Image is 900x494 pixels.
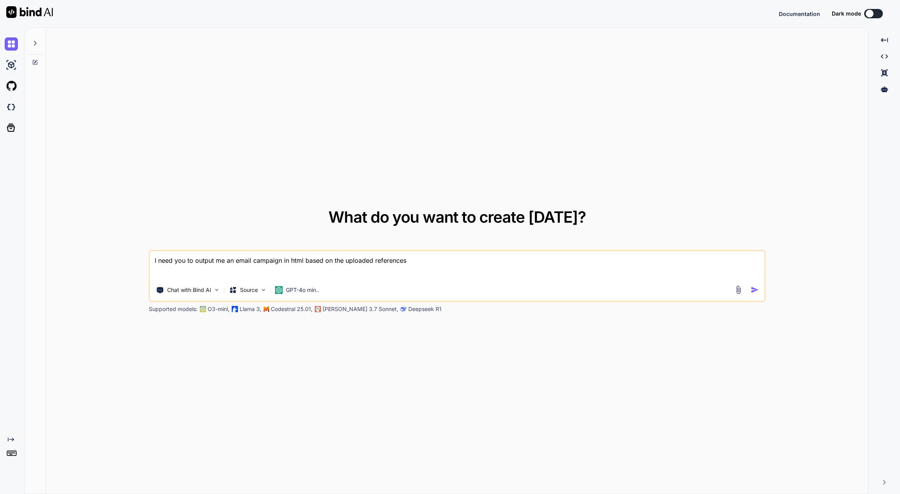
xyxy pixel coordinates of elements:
img: ai-studio [5,58,18,72]
p: Deepseek R1 [408,305,441,313]
img: Bind AI [6,6,53,18]
img: githubLight [5,79,18,93]
img: Pick Models [260,287,267,293]
span: Documentation [779,11,820,17]
button: Documentation [779,10,820,18]
img: chat [5,37,18,51]
img: darkCloudIdeIcon [5,100,18,114]
img: GPT-4o mini [275,286,283,294]
img: Pick Tools [214,287,220,293]
span: Dark mode [832,10,861,18]
img: attachment [734,285,743,294]
p: Llama 3, [240,305,261,313]
p: GPT-4o min.. [286,286,319,294]
p: [PERSON_NAME] 3.7 Sonnet, [323,305,398,313]
span: What do you want to create [DATE]? [328,207,586,227]
p: Chat with Bind AI [167,286,211,294]
img: claude [315,306,321,312]
p: Source [240,286,258,294]
img: claude [401,306,407,312]
img: Mistral-AI [264,306,269,312]
p: O3-mini, [208,305,229,313]
img: GPT-4 [200,306,206,312]
p: Supported models: [149,305,198,313]
p: Codestral 25.01, [271,305,312,313]
img: icon [750,286,759,294]
img: Llama2 [232,306,238,312]
textarea: I need you to output me an email campaign in html based on the uploaded references [150,251,764,280]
